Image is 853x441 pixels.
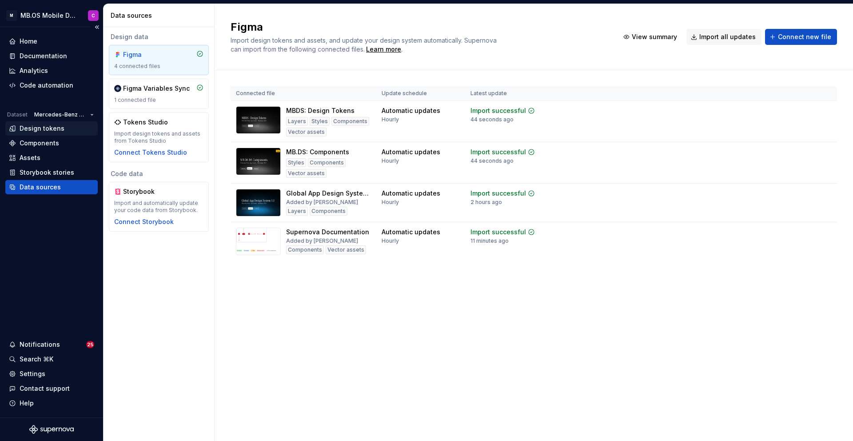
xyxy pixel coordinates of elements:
div: Vector assets [286,169,327,178]
div: Data sources [111,11,211,20]
div: Design tokens [20,124,64,133]
a: Data sources [5,180,98,194]
a: Code automation [5,78,98,92]
div: C [92,12,95,19]
div: Hourly [382,116,399,123]
div: Import successful [470,148,526,156]
a: Tokens StudioImport design tokens and assets from Tokens StudioConnect Tokens Studio [109,112,209,162]
button: Contact support [5,381,98,396]
div: Notifications [20,340,60,349]
div: Styles [286,158,306,167]
div: Help [20,399,34,408]
a: Home [5,34,98,48]
div: Hourly [382,237,399,245]
button: Help [5,396,98,410]
button: Connect Storybook [114,217,174,226]
div: Components [20,139,59,148]
div: Added by [PERSON_NAME] [286,237,358,245]
a: Design tokens [5,121,98,136]
a: Assets [5,151,98,165]
a: Storybook stories [5,165,98,180]
div: Figma Variables Sync [123,84,190,93]
div: Layers [286,207,308,216]
span: View summary [632,32,677,41]
div: Hourly [382,199,399,206]
div: Settings [20,369,45,378]
div: Storybook [123,187,166,196]
div: Dataset [7,111,28,118]
div: Hourly [382,157,399,164]
div: Import successful [470,189,526,198]
span: Import all updates [699,32,756,41]
div: Automatic updates [382,189,440,198]
div: Tokens Studio [123,118,168,127]
div: Search ⌘K [20,355,53,364]
a: Analytics [5,64,98,78]
div: Code data [109,169,209,178]
div: Automatic updates [382,106,440,115]
div: MBDS: Design Tokens [286,106,355,115]
span: . [365,46,403,53]
button: Collapse sidebar [91,21,103,33]
div: Vector assets [286,128,327,136]
a: Learn more [366,45,401,54]
div: Styles [310,117,330,126]
button: MMB.OS Mobile Design SystemC [2,6,101,25]
button: Import all updates [686,29,761,45]
th: Update schedule [376,86,465,101]
div: Storybook stories [20,168,74,177]
button: Connect new file [765,29,837,45]
span: Import design tokens and assets, and update your design system automatically. Supernova can impor... [231,36,498,53]
div: Import successful [470,228,526,237]
svg: Supernova Logo [29,425,74,434]
div: Data sources [20,183,61,192]
div: Analytics [20,66,48,75]
button: Connect Tokens Studio [114,148,187,157]
div: Documentation [20,52,67,60]
th: Latest update [465,86,558,101]
div: Components [286,245,324,254]
h2: Figma [231,20,608,34]
div: Vector assets [326,245,366,254]
a: StorybookImport and automatically update your code data from Storybook.Connect Storybook [109,182,209,232]
div: Import successful [470,106,526,115]
a: Components [5,136,98,150]
div: Code automation [20,81,73,90]
button: Notifications25 [5,337,98,352]
a: Settings [5,367,98,381]
a: Figma Variables Sync1 connected file [109,79,209,109]
span: Connect new file [778,32,831,41]
th: Connected file [231,86,376,101]
div: Import and automatically update your code data from Storybook. [114,200,203,214]
a: Figma4 connected files [109,45,209,75]
div: 4 connected files [114,63,203,70]
div: Components [308,158,346,167]
div: Automatic updates [382,148,440,156]
div: 2 hours ago [470,199,502,206]
div: MB.OS Mobile Design System [20,11,77,20]
button: View summary [619,29,683,45]
div: 1 connected file [114,96,203,104]
div: Added by [PERSON_NAME] [286,199,358,206]
span: 25 [86,341,94,348]
button: Search ⌘K [5,352,98,366]
div: Assets [20,153,40,162]
div: 44 seconds ago [470,116,514,123]
div: Figma [123,50,166,59]
div: Design data [109,32,209,41]
div: 44 seconds ago [470,157,514,164]
div: Automatic updates [382,228,440,237]
span: Mercedes-Benz 2.0 [34,111,87,118]
div: M [6,10,17,21]
div: Global App Design System 1.1 [286,189,371,198]
div: 11 minutes ago [470,237,509,245]
div: Supernova Documentation [286,228,369,237]
div: Components [331,117,369,126]
div: Home [20,37,37,46]
div: MB.DS: Components [286,148,349,156]
div: Contact support [20,384,70,393]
